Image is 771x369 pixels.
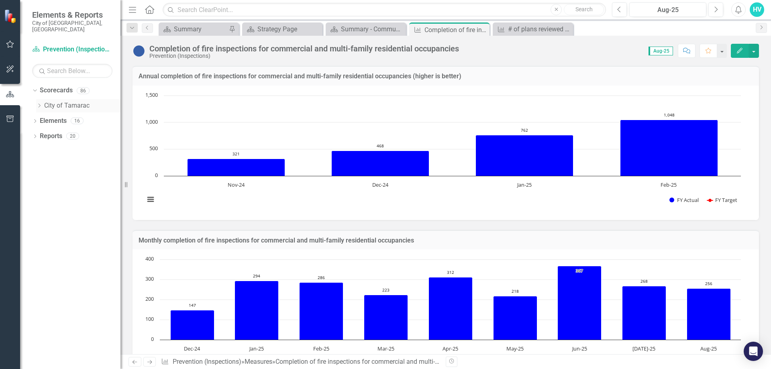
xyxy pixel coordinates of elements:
[632,5,704,15] div: Aug-25
[447,269,454,275] text: 312
[382,287,390,293] text: 223
[521,127,528,133] text: 762
[141,92,745,212] svg: Interactive chart
[512,288,519,294] text: 218
[506,345,524,352] text: May-25
[244,24,320,34] a: Strategy Page
[622,286,666,340] path: Jul-25, 268. Monthly Actual.
[669,196,699,204] button: Show FY Actual
[66,133,79,140] div: 20
[508,24,571,34] div: # of plans reviewed (construction & site)
[77,87,90,94] div: 86
[313,345,329,352] text: Feb-25
[189,302,196,308] text: 147
[664,112,675,118] text: 1,048
[40,86,73,95] a: Scorecards
[744,342,763,361] div: Open Intercom Messenger
[233,151,240,157] text: 321
[245,358,272,365] a: Measures
[640,278,648,284] text: 268
[377,143,384,149] text: 468
[133,45,145,57] img: No Information
[145,295,154,302] text: 200
[139,73,753,80] h3: Annual completion of fire inspections for commercial and multi-family residential occupancies (hi...
[575,6,593,12] span: Search
[155,171,158,179] text: 0
[32,10,112,20] span: Elements & Reports
[429,277,473,340] path: Apr-25, 312. Monthly Actual.
[372,181,389,188] text: Dec-24
[494,296,537,340] path: May-25, 218. Monthly Actual.
[171,310,214,340] path: Dec-24, 147. Monthly Actual.
[184,345,200,352] text: Dec-24
[149,53,459,59] div: Prevention (Inspections)
[235,281,279,340] path: Jan-25, 294. Monthly Actual.
[161,24,227,34] a: Summary
[275,358,521,365] div: Completion of fire inspections for commercial and multi-family residential occupancies
[516,181,532,188] text: Jan-25
[188,159,285,176] path: Nov-24, 321. FY Actual.
[149,145,158,152] text: 500
[632,345,655,352] text: [DATE]-25
[161,357,440,367] div: » »
[40,116,67,126] a: Elements
[564,4,604,15] button: Search
[145,255,154,262] text: 400
[145,194,156,205] button: View chart menu, Chart
[576,268,583,273] text: 367
[173,358,241,365] a: Prevention (Inspections)
[228,181,245,188] text: Nov-24
[750,2,764,17] button: HV
[145,118,158,125] text: 1,000
[700,345,717,352] text: Aug-25
[139,237,753,244] h3: Monthly completion of fire inspections for commercial and multi-family residential occupancies
[328,24,404,34] a: Summary - Community Risk Reduction (Fire Prevention), Public Education and Emergency Management (...
[300,283,343,340] path: Feb-25, 286. Monthly Actual.
[558,266,602,340] path: Jun-25, 367. Monthly Actual.
[257,24,320,34] div: Strategy Page
[145,315,154,322] text: 100
[71,118,84,124] div: 16
[571,345,587,352] text: Jun-25
[174,24,227,34] div: Summary
[687,289,731,340] path: Aug-25, 256. Monthly Actual.
[149,44,459,53] div: Completion of fire inspections for commercial and multi-family residential occupancies
[253,273,260,279] text: 294
[620,120,718,176] path: Feb-25, 1,048. FY Actual.
[364,295,408,340] path: Mar-25, 223. Monthly Actual.
[32,20,112,33] small: City of [GEOGRAPHIC_DATA], [GEOGRAPHIC_DATA]
[443,345,458,352] text: Apr-25
[4,9,18,23] img: ClearPoint Strategy
[163,3,606,17] input: Search ClearPoint...
[649,47,673,55] span: Aug-25
[249,345,264,352] text: Jan-25
[40,132,62,141] a: Reports
[476,135,573,176] path: Jan-25, 762. FY Actual.
[705,281,712,286] text: 256
[495,24,571,34] a: # of plans reviewed (construction & site)
[32,64,112,78] input: Search Below...
[377,345,394,352] text: Mar-25
[707,196,738,204] button: Show FY Target
[188,120,718,176] g: FY Actual, series 1 of 2. Bar series with 4 bars.
[341,24,404,34] div: Summary - Community Risk Reduction (Fire Prevention), Public Education and Emergency Management (...
[141,92,751,212] div: Chart. Highcharts interactive chart.
[32,45,112,54] a: Prevention (Inspections)
[424,25,487,35] div: Completion of fire inspections for commercial and multi-family residential occupancies
[661,181,677,188] text: Feb-25
[318,275,325,280] text: 286
[145,275,154,282] text: 300
[629,2,706,17] button: Aug-25
[151,335,154,342] text: 0
[44,101,120,110] a: City of Tamarac
[145,91,158,98] text: 1,500
[332,151,429,176] path: Dec-24, 468. FY Actual.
